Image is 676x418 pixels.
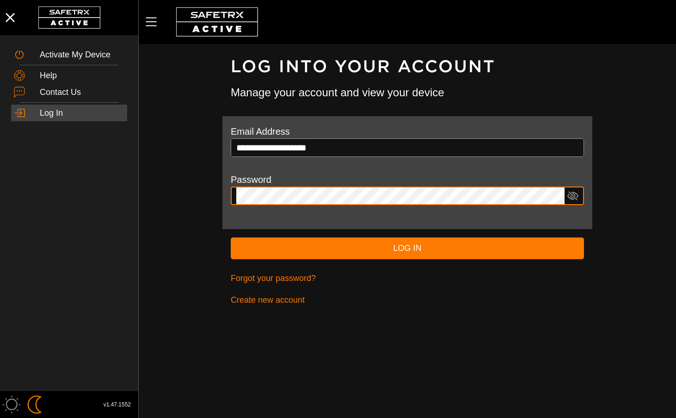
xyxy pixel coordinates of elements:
[231,175,271,185] label: Password
[98,397,136,412] button: v1.47.1552
[25,395,44,414] img: ModeDark.svg
[231,56,584,77] h1: Log into your account
[14,70,25,81] img: Help.svg
[231,289,584,311] a: Create new account
[40,71,124,81] div: Help
[231,271,316,286] span: Forgot your password?
[143,12,166,31] button: Menu
[231,293,305,307] span: Create new account
[2,395,21,414] img: ModeLight.svg
[238,241,577,256] span: Log In
[40,87,124,98] div: Contact Us
[104,400,131,410] span: v1.47.1552
[231,268,584,289] a: Forgot your password?
[231,237,584,259] button: Log In
[231,85,584,100] h3: Manage your account and view your device
[40,108,124,119] div: Log In
[14,87,25,98] img: ContactUs.svg
[231,126,290,137] label: Email Address
[40,50,124,60] div: Activate My Device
